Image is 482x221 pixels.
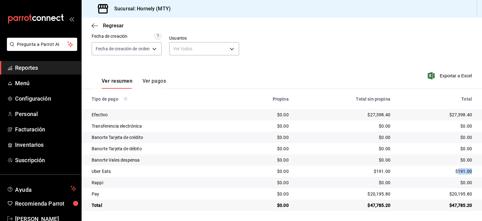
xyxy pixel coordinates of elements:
div: Total [92,202,229,208]
div: $47,785.20 [400,202,472,208]
div: $0.00 [299,146,390,152]
div: $191.00 [400,168,472,174]
div: Transferencia electrónica [92,123,229,129]
span: Regresar [103,23,124,29]
div: $0.00 [239,180,288,186]
div: $0.00 [299,157,390,163]
div: navigation tabs [102,78,166,89]
span: Inventarios [15,141,76,149]
div: $0.00 [239,168,288,174]
div: $27,398.40 [400,112,472,118]
span: Ayuda [15,185,68,192]
div: $0.00 [400,146,472,152]
div: $47,785.20 [299,202,390,208]
span: Reportes [15,64,76,72]
button: open_drawer_menu [69,16,74,21]
div: Ver todos [169,42,239,55]
div: Total sin propina [299,97,390,102]
div: Efectivo [92,112,229,118]
div: $0.00 [400,123,472,129]
div: $0.00 [239,134,288,141]
div: $20,195.80 [400,191,472,197]
div: Total [400,97,472,102]
div: Pay [92,191,229,197]
div: $0.00 [299,180,390,186]
div: Uber Eats [92,168,229,174]
a: Pregunta a Parrot AI [4,46,77,52]
button: Pregunta a Parrot AI [7,38,77,51]
div: $0.00 [239,202,288,208]
button: Ver resumen [102,78,132,89]
div: $0.00 [299,134,390,141]
div: Propina [239,97,288,102]
span: Pregunta a Parrot AI [17,41,67,48]
button: Exportar a Excel [429,72,472,80]
button: Regresar [92,23,124,29]
div: $0.00 [400,180,472,186]
span: Facturación [15,125,76,134]
span: Personal [15,110,76,118]
span: Recomienda Parrot [15,199,76,208]
div: $27,398.40 [299,112,390,118]
div: $0.00 [239,191,288,197]
span: Configuración [15,94,76,103]
span: Suscripción [15,156,76,164]
div: $0.00 [400,134,472,141]
span: Fecha de creación de orden [96,46,150,52]
div: $191.00 [299,168,390,174]
svg: Los pagos realizados con Pay y otras terminales son montos brutos. [123,97,128,101]
div: $0.00 [239,123,288,129]
div: $20,195.80 [299,191,390,197]
div: $0.00 [239,157,288,163]
div: Rappi [92,180,229,186]
span: Menú [15,79,76,87]
div: $0.00 [400,157,472,163]
div: Banorte Tarjeta de débito [92,146,229,152]
div: Tipo de pago [92,97,229,102]
label: Usuarios [169,36,239,40]
div: $0.00 [299,123,390,129]
div: $0.00 [239,146,288,152]
div: $0.00 [239,112,288,118]
div: Banorte Vales despensa [92,157,229,163]
button: Ver pagos [142,78,166,89]
div: Banorte Tarjeta de crédito [92,134,229,141]
h3: Sucursal: Hornely (MTY) [109,5,171,13]
div: Fecha de creación [92,33,127,40]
